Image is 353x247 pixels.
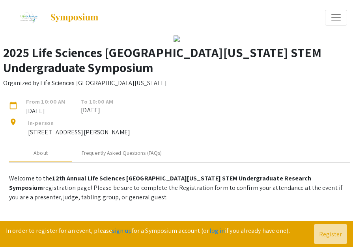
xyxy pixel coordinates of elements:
[28,119,54,126] span: In-person
[9,118,19,128] mat-icon: location_on
[9,174,350,202] p: Welcome to the registration page! Please be sure to complete the Registration form to confirm you...
[9,102,19,111] mat-icon: calendar_today
[81,106,113,115] span: [DATE]
[50,13,99,22] img: Symposium by ForagerOne
[20,97,71,106] span: From 10:00 AM
[6,8,99,28] a: 2025 Life Sciences South Florida STEM Undergraduate Symposium
[209,227,225,235] a: log in
[28,128,130,137] p: [STREET_ADDRESS][PERSON_NAME]
[15,8,42,28] img: 2025 Life Sciences South Florida STEM Undergraduate Symposium
[174,35,180,42] img: 32153a09-f8cb-4114-bf27-cfb6bc84fc69.png
[81,97,113,106] span: To 10:00 AM
[112,227,132,235] a: sign up
[314,224,347,244] button: Register
[82,149,162,157] div: Frequently Asked Questions (FAQs)
[20,106,71,115] span: [DATE]
[9,174,312,192] strong: 12th Annual Life Sciences [GEOGRAPHIC_DATA][US_STATE] STEM Undergraduate Research Symposium
[3,78,167,88] p: Organized by Life Sciences [GEOGRAPHIC_DATA][US_STATE]
[34,149,48,157] div: About
[325,10,347,26] button: Expand or Collapse Menu
[6,226,290,236] p: In order to register for an event, please for a Symposium account (or if you already have one).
